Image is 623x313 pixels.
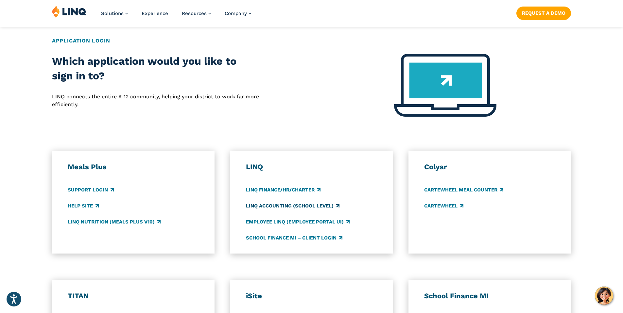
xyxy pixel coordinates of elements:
[52,5,87,18] img: LINQ | K‑12 Software
[101,10,128,16] a: Solutions
[68,291,199,301] h3: TITAN
[101,5,251,27] nav: Primary Navigation
[246,291,377,301] h3: iSite
[225,10,251,16] a: Company
[182,10,211,16] a: Resources
[424,291,556,301] h3: School Finance MI
[595,287,613,305] button: Hello, have a question? Let’s chat.
[52,93,259,109] p: LINQ connects the entire K‑12 community, helping your district to work far more efficiently.
[142,10,168,16] a: Experience
[52,54,259,84] h2: Which application would you like to sign in to?
[182,10,207,16] span: Resources
[246,218,350,225] a: Employee LINQ (Employee Portal UI)
[101,10,124,16] span: Solutions
[68,218,161,225] a: LINQ Nutrition (Meals Plus v10)
[52,37,571,45] h2: Application Login
[225,10,247,16] span: Company
[68,186,114,193] a: Support Login
[424,186,503,193] a: CARTEWHEEL Meal Counter
[246,162,377,172] h3: LINQ
[68,162,199,172] h3: Meals Plus
[516,5,571,20] nav: Button Navigation
[424,162,556,172] h3: Colyar
[246,186,320,193] a: LINQ Finance/HR/Charter
[424,202,463,209] a: CARTEWHEEL
[246,202,339,209] a: LINQ Accounting (school level)
[68,202,99,209] a: Help Site
[246,234,342,241] a: School Finance MI – Client Login
[516,7,571,20] a: Request a Demo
